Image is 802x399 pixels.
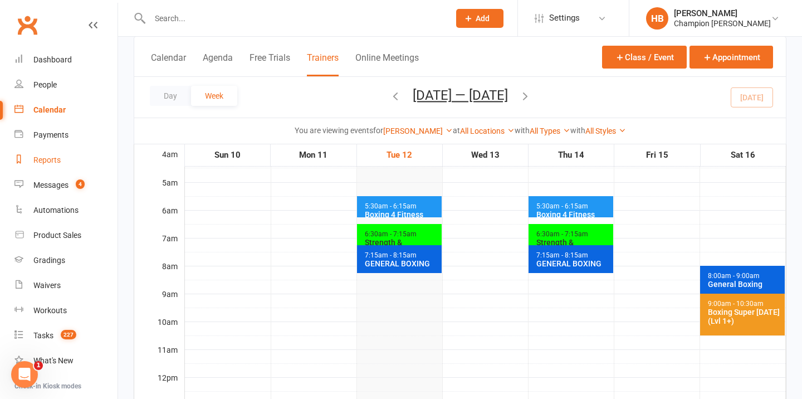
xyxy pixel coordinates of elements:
span: 8:00am - 9:00am [707,272,760,280]
div: Sun 10 [185,148,270,162]
strong: at [453,126,460,135]
div: 8am [134,260,184,288]
strong: for [373,126,383,135]
button: [DATE] — [DATE] [413,87,508,103]
button: Add [456,9,503,28]
button: Trainers [307,52,339,76]
span: Add [476,14,490,23]
div: Thu 14 [529,148,613,162]
a: Waivers [14,273,118,298]
button: Week [191,86,237,106]
a: Workouts [14,298,118,323]
div: Gradings [33,256,65,265]
div: Automations [33,206,79,215]
button: Online Meetings [355,52,419,76]
div: HB [646,7,668,30]
button: Calendar [151,52,186,76]
strong: with [515,126,530,135]
button: Day [150,86,191,106]
div: GENERAL BOXING [364,259,439,268]
div: Strength & Conditioning [364,238,439,256]
a: Dashboard [14,47,118,72]
span: 9:00am - 10:30am [707,300,764,308]
div: Tue 12 [358,148,442,162]
a: Automations [14,198,118,223]
div: Boxing 4 Fitness [536,210,611,219]
span: 5:30am - 6:15am [364,202,417,210]
div: Workouts [33,306,67,315]
span: 6:30am - 7:15am [536,230,589,238]
span: 6:30am - 7:15am [364,230,417,238]
span: 1 [34,361,43,370]
a: Tasks 227 [14,323,118,348]
div: 4am [134,148,184,176]
div: Tasks [33,331,53,340]
button: Agenda [203,52,233,76]
div: Waivers [33,281,61,290]
a: Payments [14,123,118,148]
a: Gradings [14,248,118,273]
div: [PERSON_NAME] [674,8,771,18]
div: 11am [134,344,184,372]
div: People [33,80,57,89]
a: Calendar [14,98,118,123]
div: Messages [33,181,69,189]
a: All Types [530,126,570,135]
span: 7:15am - 8:15am [536,251,589,259]
div: GENERAL BOXING [536,259,611,268]
a: Product Sales [14,223,118,248]
div: Payments [33,130,69,139]
span: 4 [76,179,85,189]
div: Product Sales [33,231,81,240]
div: Calendar [33,105,66,114]
div: 10am [134,316,184,344]
a: All Locations [460,126,515,135]
a: Reports [14,148,118,173]
div: 7am [134,232,184,260]
div: General Boxing [707,280,783,289]
button: Class / Event [602,46,687,69]
div: 5am [134,177,184,205]
a: People [14,72,118,98]
span: Settings [549,6,580,31]
button: Free Trials [250,52,290,76]
div: 9am [134,288,184,316]
div: Champion [PERSON_NAME] [674,18,771,28]
div: 6am [134,205,184,232]
strong: with [570,126,585,135]
div: Mon 11 [271,148,355,162]
div: Fri 15 [615,148,699,162]
div: Boxing Super [DATE] (Lvl 1+) [707,308,783,325]
div: Sat 16 [701,148,785,162]
div: Reports [33,155,61,164]
span: 227 [61,330,76,339]
span: 7:15am - 8:15am [364,251,417,259]
a: Messages 4 [14,173,118,198]
div: Strength & Conditioning [536,238,611,256]
input: Search... [146,11,442,26]
div: Boxing 4 Fitness [364,210,439,219]
div: Wed 13 [443,148,527,162]
span: 5:30am - 6:15am [536,202,589,210]
iframe: Intercom live chat [11,361,38,388]
button: Appointment [689,46,773,69]
a: What's New [14,348,118,373]
div: Dashboard [33,55,72,64]
div: What's New [33,356,74,365]
a: All Styles [585,126,626,135]
a: [PERSON_NAME] [383,126,453,135]
a: Clubworx [13,11,41,39]
strong: You are viewing events [295,126,373,135]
